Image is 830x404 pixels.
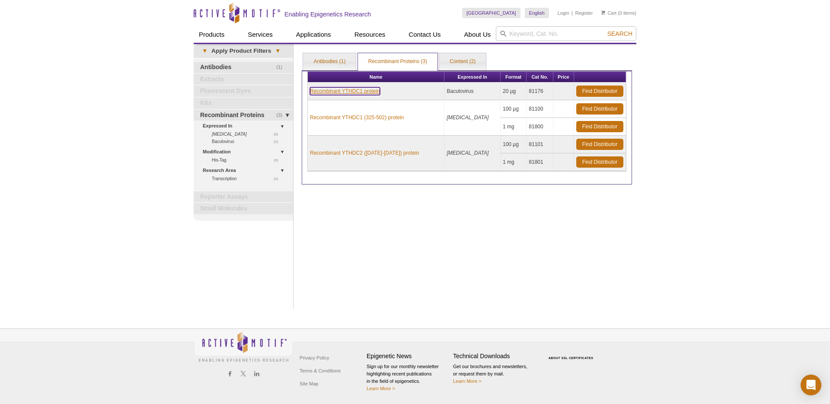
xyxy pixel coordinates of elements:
[203,147,288,156] a: Modification
[310,114,404,121] a: Recombinant YTHDC1 (325-502) protein
[527,118,553,136] td: 81800
[310,149,419,157] a: Recombinant YTHDC2 ([DATE]-[DATE]) protein
[576,86,623,97] a: Find Distributor
[274,156,283,164] span: (2)
[194,203,293,214] a: Small Molecules
[549,356,594,359] a: ABOUT SSL CERTIFICATES
[198,47,211,55] span: ▾
[194,110,293,121] a: (3)Recombinant Proteins
[576,156,623,168] a: Find Distributor
[459,26,496,43] a: About Us
[276,110,287,121] span: (3)
[203,121,288,130] a: Expressed In
[212,132,247,137] i: [MEDICAL_DATA]
[527,83,553,100] td: 81176
[358,53,437,70] a: Recombinant Proteins (3)
[303,53,356,70] a: Antibodies (1)
[453,353,535,360] h4: Technical Downloads
[453,363,535,385] p: Get our brochures and newsletters, or request them by mail.
[194,62,293,73] a: (1)Antibodies
[243,26,278,43] a: Services
[194,26,230,43] a: Products
[501,153,527,171] td: 1 mg
[297,377,320,390] a: Site Map
[607,30,632,37] span: Search
[601,10,616,16] a: Cart
[403,26,446,43] a: Contact Us
[601,8,636,18] li: (0 items)
[575,10,593,16] a: Register
[367,353,449,360] h4: Epigenetic News
[576,139,623,150] a: Find Distributor
[501,100,527,118] td: 100 µg
[212,175,283,182] a: (1)Transcription
[297,364,343,377] a: Terms & Conditions
[367,363,449,392] p: Sign up for our monthly newsletter highlighting recent publications in the field of epigenetics.
[501,72,527,83] th: Format
[297,351,331,364] a: Privacy Policy
[274,130,283,138] span: (2)
[571,8,573,18] li: |
[501,136,527,153] td: 100 µg
[801,375,821,395] div: Open Intercom Messenger
[447,150,488,156] i: [MEDICAL_DATA]
[194,98,293,109] a: Kits
[576,103,623,115] a: Find Distributor
[194,191,293,203] a: Reporter Assays
[444,83,500,100] td: Baculovirus
[525,8,549,18] a: English
[271,47,284,55] span: ▾
[558,10,569,16] a: Login
[276,62,287,73] span: (1)
[194,86,293,97] a: Fluorescent Dyes
[274,138,283,145] span: (1)
[501,118,527,136] td: 1 mg
[462,8,520,18] a: [GEOGRAPHIC_DATA]
[310,87,380,95] a: Recombinant YTHDC1 protein
[439,53,486,70] a: Content (2)
[349,26,391,43] a: Resources
[284,10,371,18] h2: Enabling Epigenetics Research
[527,100,553,118] td: 81100
[605,30,635,38] button: Search
[539,344,604,363] table: Click to Verify - This site chose Symantec SSL for secure e-commerce and confidential communicati...
[453,379,482,384] a: Learn More >
[527,72,553,83] th: Cat No.
[601,10,605,15] img: Your Cart
[496,26,636,41] input: Keyword, Cat. No.
[194,44,293,58] a: ▾Apply Product Filters▾
[203,166,288,175] a: Research Area
[212,130,283,138] a: (2) [MEDICAL_DATA]
[553,72,574,83] th: Price
[527,153,553,171] td: 81801
[527,136,553,153] td: 81101
[291,26,336,43] a: Applications
[444,72,500,83] th: Expressed In
[576,121,623,132] a: Find Distributor
[501,83,527,100] td: 20 µg
[367,386,395,391] a: Learn More >
[212,138,283,145] a: (1)Baculovirus
[308,72,444,83] th: Name
[212,156,283,164] a: (2)His-Tag
[194,74,293,85] a: Extracts
[194,329,293,364] img: Active Motif,
[274,175,283,182] span: (1)
[447,115,488,121] i: [MEDICAL_DATA]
